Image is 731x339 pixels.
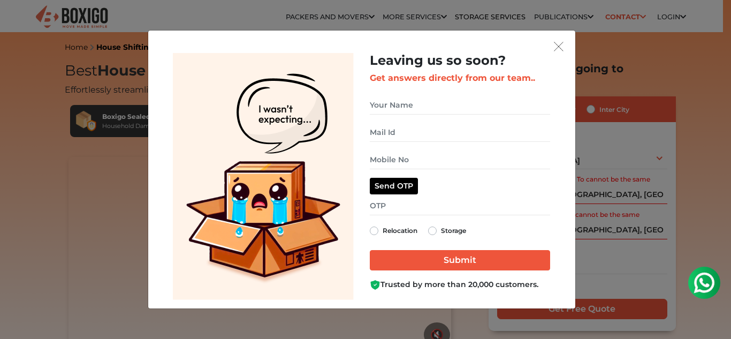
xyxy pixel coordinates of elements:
input: Submit [370,250,550,270]
h2: Leaving us so soon? [370,53,550,69]
div: Trusted by more than 20,000 customers. [370,279,550,290]
input: OTP [370,197,550,215]
img: Boxigo Customer Shield [370,280,380,290]
button: Send OTP [370,178,418,194]
input: Your Name [370,96,550,115]
label: Relocation [383,224,417,237]
input: Mobile No [370,150,550,169]
img: Lead Welcome Image [173,53,354,300]
img: whatsapp-icon.svg [11,11,32,32]
label: Storage [441,224,466,237]
input: Mail Id [370,123,550,142]
img: exit [554,42,564,51]
h3: Get answers directly from our team.. [370,73,550,83]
